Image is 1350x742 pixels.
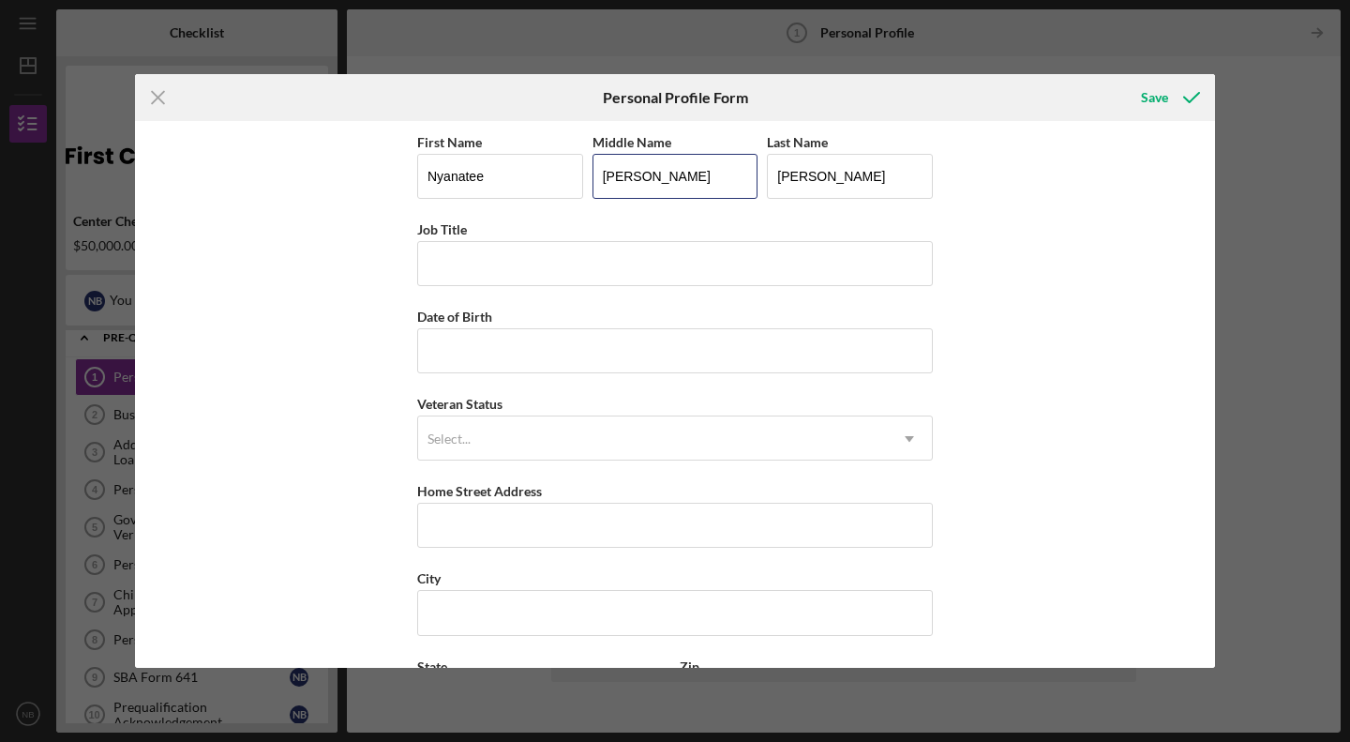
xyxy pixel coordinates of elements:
div: Save [1141,79,1168,116]
label: Job Title [417,221,467,237]
label: Middle Name [592,134,671,150]
label: Home Street Address [417,483,542,499]
label: Zip [680,659,699,674]
label: Date of Birth [417,309,492,325]
label: First Name [417,134,482,150]
label: City [417,570,441,586]
button: Save [1122,79,1215,116]
h6: Personal Profile Form [603,89,748,106]
label: Last Name [767,134,828,150]
div: Select... [427,432,471,447]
